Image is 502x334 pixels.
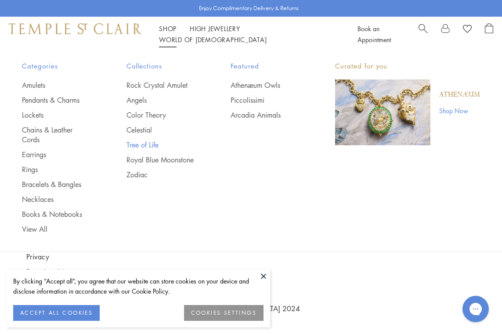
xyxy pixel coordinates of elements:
a: Rings [22,165,91,174]
span: Categories [22,61,91,72]
a: Zodiac [126,170,196,180]
iframe: Gorgias live chat messenger [458,293,493,325]
a: Athenæum Owls [231,80,300,90]
a: Angels [126,95,196,105]
a: Earrings [22,150,91,159]
a: Book an Appointment [358,24,391,44]
a: Amulets [22,80,91,90]
a: Celestial [126,125,196,135]
a: Pendants & Charms [22,95,91,105]
a: World of [DEMOGRAPHIC_DATA]World of [DEMOGRAPHIC_DATA] [159,35,267,44]
nav: Main navigation [159,23,338,45]
a: Search [419,23,428,45]
a: Rock Crystal Amulet [126,80,196,90]
span: Featured [231,61,300,72]
a: Tree of Life [126,140,196,150]
a: Lockets [22,110,91,120]
a: High JewelleryHigh Jewellery [190,24,240,33]
a: Royal Blue Moonstone [126,155,196,165]
button: ACCEPT ALL COOKIES [13,305,100,321]
a: Chains & Leather Cords [22,125,91,144]
a: Shop Now [439,106,480,115]
a: View Wishlist [463,23,472,36]
p: Enjoy Complimentary Delivery & Returns [199,4,299,13]
a: View All [22,224,91,234]
a: Open Shopping Bag [485,23,493,45]
a: Color Theory [126,110,196,120]
a: Books & Notebooks [22,209,91,219]
a: ShopShop [159,24,177,33]
img: Temple St. Clair [9,23,141,34]
span: Collections [126,61,196,72]
div: By clicking “Accept all”, you agree that our website can store cookies on your device and disclos... [13,276,264,296]
a: Necklaces [22,194,91,204]
a: Privacy [26,252,123,262]
a: Arcadia Animals [231,110,300,120]
button: COOKIES SETTINGS [184,305,264,321]
a: Athenæum [439,90,480,100]
a: Bracelets & Bangles [22,180,91,189]
a: Press Inquiries [26,267,123,277]
a: Piccolissimi [231,95,300,105]
p: Curated for you [335,61,480,72]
